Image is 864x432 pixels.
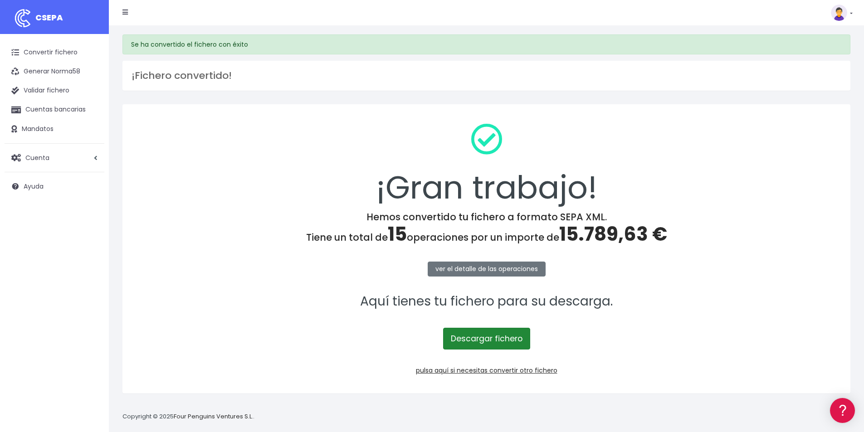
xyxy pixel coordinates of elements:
[174,412,253,421] a: Four Penguins Ventures S.L.
[5,62,104,81] a: Generar Norma58
[9,100,172,109] div: Convertir ficheros
[11,7,34,29] img: logo
[9,63,172,72] div: Información general
[9,115,172,129] a: Formatos
[35,12,63,23] span: CSEPA
[9,129,172,143] a: Problemas habituales
[134,291,839,312] p: Aquí tienes tu fichero para su descarga.
[416,366,557,375] a: pulsa aquí si necesitas convertir otro fichero
[5,177,104,196] a: Ayuda
[428,262,546,277] a: ver el detalle de las operaciones
[9,243,172,258] button: Contáctanos
[5,43,104,62] a: Convertir fichero
[134,116,839,211] div: ¡Gran trabajo!
[831,5,847,21] img: profile
[443,328,530,349] a: Descargar fichero
[5,100,104,119] a: Cuentas bancarias
[125,261,175,270] a: POWERED BY ENCHANT
[25,153,49,162] span: Cuenta
[9,180,172,189] div: Facturación
[24,182,44,191] span: Ayuda
[9,194,172,209] a: General
[388,221,407,248] span: 15
[9,232,172,246] a: API
[5,81,104,100] a: Validar fichero
[132,70,841,82] h3: ¡Fichero convertido!
[9,218,172,226] div: Programadores
[559,221,667,248] span: 15.789,63 €
[122,34,850,54] div: Se ha convertido el fichero con éxito
[122,412,254,422] p: Copyright © 2025 .
[9,77,172,91] a: Información general
[134,211,839,246] h4: Hemos convertido tu fichero a formato SEPA XML. Tiene un total de operaciones por un importe de
[9,143,172,157] a: Videotutoriales
[5,148,104,167] a: Cuenta
[5,120,104,139] a: Mandatos
[9,157,172,171] a: Perfiles de empresas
